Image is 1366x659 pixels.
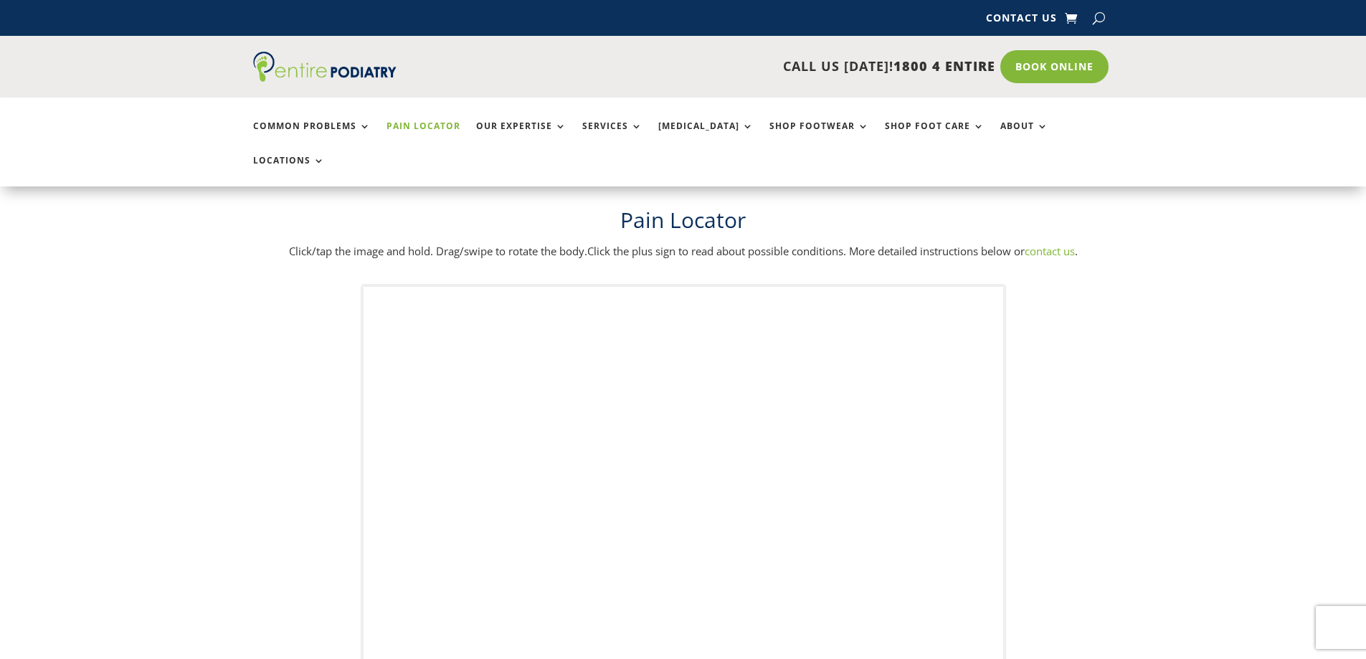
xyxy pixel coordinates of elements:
[658,121,754,152] a: [MEDICAL_DATA]
[885,121,985,152] a: Shop Foot Care
[253,156,325,186] a: Locations
[253,121,371,152] a: Common Problems
[582,121,642,152] a: Services
[587,244,1078,258] span: Click the plus sign to read about possible conditions. More detailed instructions below or .
[452,57,995,76] p: CALL US [DATE]!
[1000,121,1048,152] a: About
[253,52,397,82] img: logo (1)
[986,13,1057,29] a: Contact Us
[289,244,587,258] span: Click/tap the image and hold. Drag/swipe to rotate the body.
[253,70,397,85] a: Entire Podiatry
[769,121,869,152] a: Shop Footwear
[893,57,995,75] span: 1800 4 ENTIRE
[386,121,460,152] a: Pain Locator
[476,121,566,152] a: Our Expertise
[253,205,1114,242] h1: Pain Locator
[1025,244,1075,258] a: contact us
[1000,50,1109,83] a: Book Online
